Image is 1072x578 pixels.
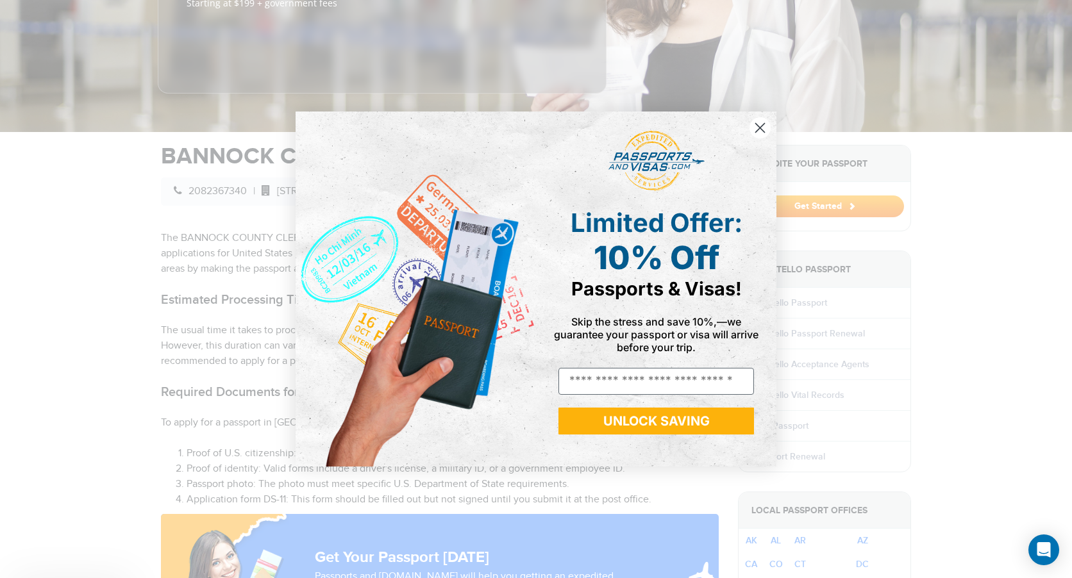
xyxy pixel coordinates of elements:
[1028,534,1059,565] div: Open Intercom Messenger
[571,207,742,238] span: Limited Offer:
[296,111,536,466] img: de9cda0d-0715-46ca-9a25-073762a91ba7.png
[608,131,705,191] img: passports and visas
[554,315,758,354] span: Skip the stress and save 10%,—we guarantee your passport or visa will arrive before your trip.
[749,117,771,139] button: Close dialog
[594,238,719,277] span: 10% Off
[571,277,742,300] span: Passports & Visas!
[558,408,754,434] button: UNLOCK SAVING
